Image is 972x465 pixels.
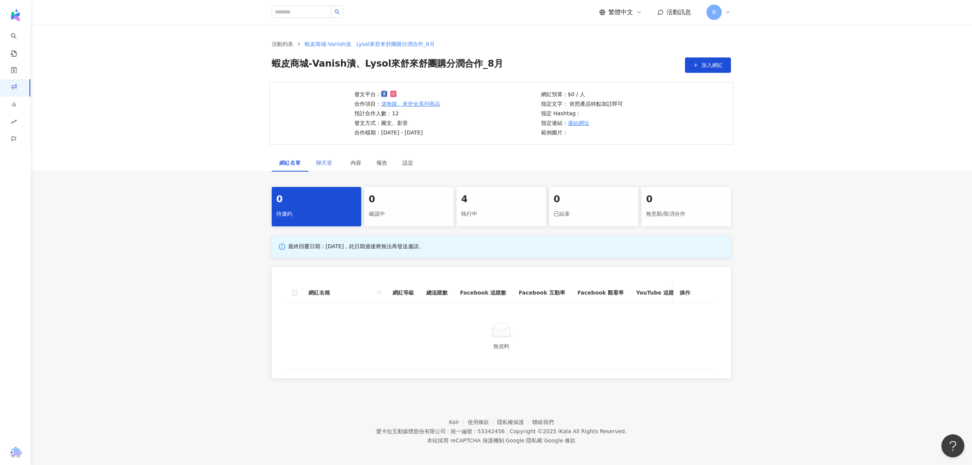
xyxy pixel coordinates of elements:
[308,288,374,297] span: 網紅名稱
[387,282,420,303] th: 網紅等級
[377,159,387,167] div: 報告
[541,90,623,98] p: 網紅預算：$0 / 人
[354,119,440,127] p: 發文方式：圖文、影音
[608,8,633,16] span: 繁體中文
[316,160,335,165] span: 聊天室
[685,57,731,73] button: 加入網紅
[381,100,440,108] a: 漬無蹤、來舒全系列商品
[541,109,623,118] p: 指定 Hashtag：
[454,282,512,303] th: Facebook 追蹤數
[420,282,454,303] th: 總追蹤數
[403,159,413,167] div: 設定
[354,100,440,108] p: 合作項目：
[278,242,286,251] span: info-circle
[712,8,716,16] span: R
[270,40,295,48] a: 活動列表
[542,437,544,444] span: |
[558,428,571,434] a: iKala
[276,193,357,206] div: 0
[630,282,685,303] th: YouTube 追蹤數
[667,8,691,16] span: 活動訊息
[554,208,634,221] div: 已結束
[504,437,506,444] span: |
[554,193,634,206] div: 0
[376,287,383,298] span: search
[354,90,440,98] p: 發文平台：
[279,159,301,167] div: 網紅名單
[541,128,623,137] p: 範例圖片：
[8,447,23,459] img: chrome extension
[461,208,541,221] div: 執行中
[377,290,382,295] span: search
[646,193,726,206] div: 0
[296,342,706,350] div: 無資料
[701,62,723,68] span: 加入網紅
[351,159,361,167] div: 內容
[305,41,435,47] span: 蝦皮商城-Vanish漬、Lysol來舒來舒團購分潤合作_8月
[541,100,623,108] p: 指定文字： 依照產品特點加註即可
[276,208,357,221] div: 待邀約
[674,282,716,303] th: 操作
[449,419,467,425] a: Kolr
[541,119,623,127] p: 指定連結：
[427,436,575,445] span: 本站採用 reCAPTCHA 保護機制
[288,243,424,251] p: 最終回覆日期：[DATE]，此日期過後將無法再發送邀請。
[9,9,21,21] img: logo icon
[510,428,626,434] div: Copyright © 2025 All Rights Reserved.
[532,419,554,425] a: 聯絡我們
[11,114,17,131] span: rise
[447,428,449,434] span: |
[571,282,630,303] th: Facebook 觀看率
[451,428,505,434] div: 統一編號：53342456
[334,9,340,15] span: search
[369,193,449,206] div: 0
[468,419,497,425] a: 使用條款
[277,93,352,134] img: 漬無蹤、來舒全系列商品
[646,208,726,221] div: 無意願/取消合作
[506,437,542,444] a: Google 隱私權
[376,428,446,434] div: 愛卡拉互動媒體股份有限公司
[11,28,26,57] a: search
[354,128,440,137] p: 合作檔期：[DATE] - [DATE]
[506,428,508,434] span: |
[544,437,576,444] a: Google 條款
[461,193,541,206] div: 4
[272,57,503,73] span: 蝦皮商城-Vanish漬、Lysol來舒來舒團購分潤合作_8月
[941,434,964,457] iframe: Help Scout Beacon - Open
[568,119,589,127] a: 連結網址
[512,282,571,303] th: Facebook 互動率
[369,208,449,221] div: 確認中
[354,109,440,118] p: 預計合作人數：12
[497,419,532,425] a: 隱私權保護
